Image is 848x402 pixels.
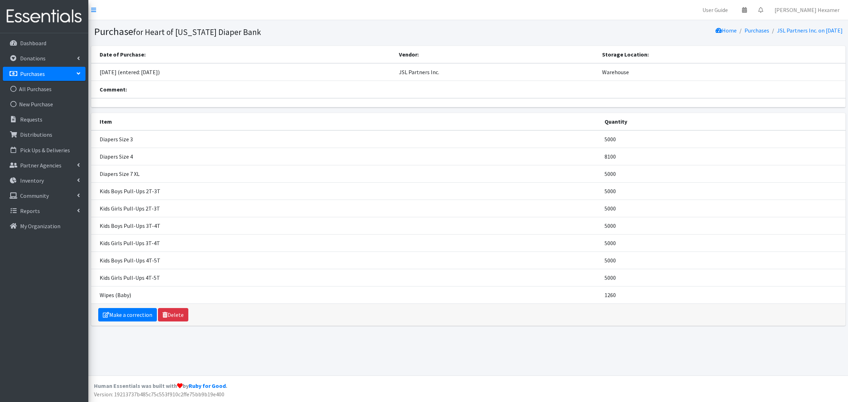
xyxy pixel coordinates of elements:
th: Quantity [600,113,845,130]
td: Kids Girls Pull-Ups 2T-3T [91,200,601,217]
td: Diapers Size 3 [91,130,601,148]
p: My Organization [20,223,60,230]
td: 5000 [600,217,845,234]
a: Distributions [3,128,86,142]
td: 5000 [600,234,845,252]
p: Pick Ups & Deliveries [20,147,70,154]
a: JSL Partners Inc. on [DATE] [777,27,843,34]
span: Version: 19213737b485c75c553f910c2ffe75bb9b19e400 [94,391,224,398]
td: Diapers Size 4 [91,148,601,165]
td: 5000 [600,130,845,148]
td: Warehouse [598,63,846,81]
td: Kids Boys Pull-Ups 2T-3T [91,182,601,200]
td: 5000 [600,182,845,200]
a: My Organization [3,219,86,233]
small: for Heart of [US_STATE] Diaper Bank [133,27,261,37]
p: Inventory [20,177,44,184]
td: JSL Partners Inc. [395,63,598,81]
a: [PERSON_NAME] Hexamer [769,3,845,17]
a: Ruby for Good [189,382,226,389]
p: Distributions [20,131,52,138]
th: Comment: [91,81,846,98]
strong: Human Essentials was built with by . [94,382,227,389]
td: [DATE] (entered: [DATE]) [91,63,395,81]
p: Purchases [20,70,45,77]
th: Item [91,113,601,130]
td: 1260 [600,286,845,303]
a: All Purchases [3,82,86,96]
th: Vendor: [395,46,598,63]
p: Donations [20,55,46,62]
td: 5000 [600,165,845,182]
td: 5000 [600,252,845,269]
a: Pick Ups & Deliveries [3,143,86,157]
a: Delete [158,308,188,321]
a: Requests [3,112,86,126]
a: Make a correction [98,308,157,321]
a: Home [715,27,737,34]
td: Kids Boys Pull-Ups 3T-4T [91,217,601,234]
p: Reports [20,207,40,214]
a: Reports [3,204,86,218]
p: Partner Agencies [20,162,61,169]
a: Dashboard [3,36,86,50]
img: HumanEssentials [3,5,86,28]
p: Dashboard [20,40,46,47]
a: Donations [3,51,86,65]
a: Purchases [3,67,86,81]
td: Wipes (Baby) [91,286,601,303]
h1: Purchase [94,25,466,38]
td: Kids Girls Pull-Ups 4T-5T [91,269,601,286]
a: Purchases [744,27,769,34]
a: Partner Agencies [3,158,86,172]
td: Kids Girls Pull-Ups 3T-4T [91,234,601,252]
th: Date of Purchase: [91,46,395,63]
p: Community [20,192,49,199]
td: 5000 [600,200,845,217]
a: Community [3,189,86,203]
td: Kids Boys Pull-Ups 4T-5T [91,252,601,269]
td: 8100 [600,148,845,165]
a: User Guide [697,3,734,17]
td: Diapers Size 7 XL [91,165,601,182]
th: Storage Location: [598,46,846,63]
a: Inventory [3,173,86,188]
a: New Purchase [3,97,86,111]
td: 5000 [600,269,845,286]
p: Requests [20,116,42,123]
